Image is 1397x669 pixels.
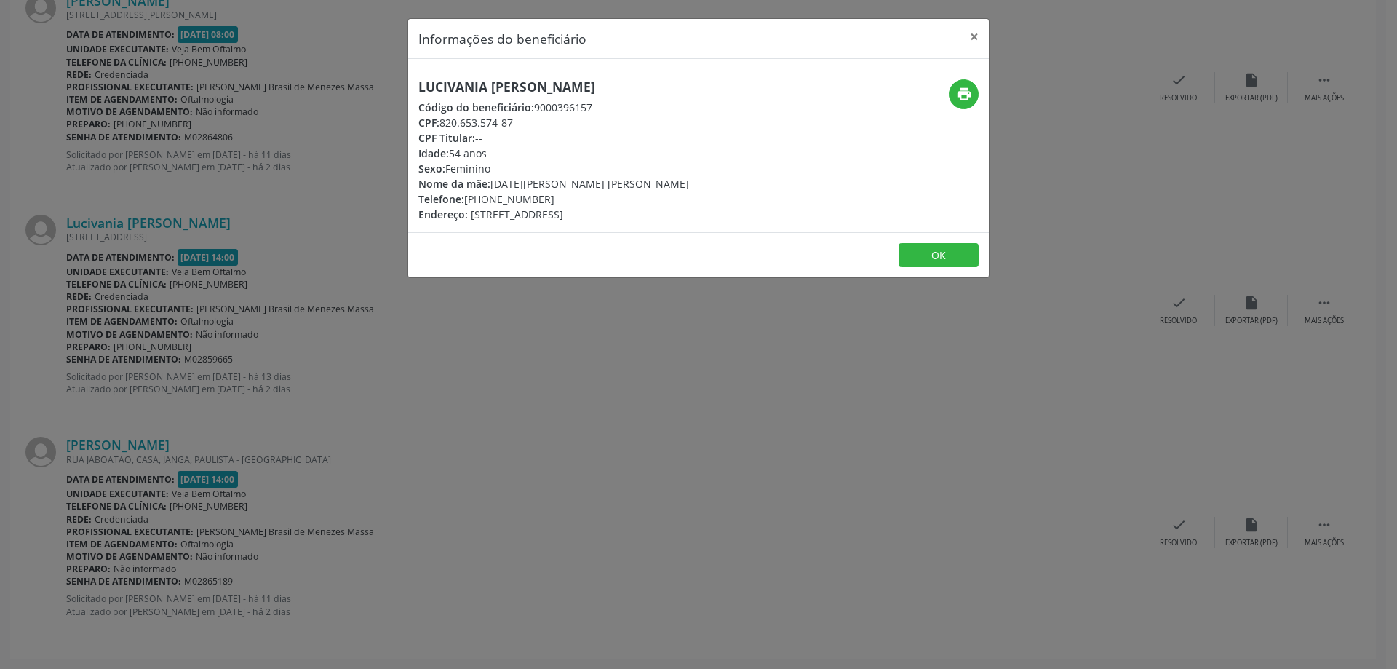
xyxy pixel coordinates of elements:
[418,29,586,48] h5: Informações do beneficiário
[418,176,689,191] div: [DATE][PERSON_NAME] [PERSON_NAME]
[418,116,439,130] span: CPF:
[418,161,689,176] div: Feminino
[418,146,449,160] span: Idade:
[418,100,534,114] span: Código do beneficiário:
[418,191,689,207] div: [PHONE_NUMBER]
[418,130,689,146] div: --
[418,162,445,175] span: Sexo:
[960,19,989,55] button: Close
[956,86,972,102] i: print
[418,131,475,145] span: CPF Titular:
[418,115,689,130] div: 820.653.574-87
[899,243,979,268] button: OK
[471,207,563,221] span: [STREET_ADDRESS]
[949,79,979,109] button: print
[418,207,468,221] span: Endereço:
[418,192,464,206] span: Telefone:
[418,177,490,191] span: Nome da mãe:
[418,100,689,115] div: 9000396157
[418,79,689,95] h5: Lucivania [PERSON_NAME]
[418,146,689,161] div: 54 anos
